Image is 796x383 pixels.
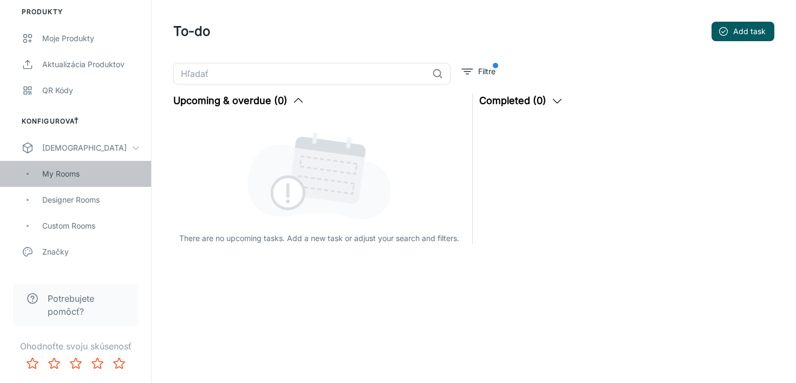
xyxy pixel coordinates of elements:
[42,220,140,232] div: Custom Rooms
[478,66,495,77] p: Filtre
[42,246,140,258] div: Značky
[48,292,125,318] span: Potrebujete pomôcť?
[42,85,140,96] div: QR kódy
[173,93,305,108] button: Upcoming & overdue (0)
[42,194,140,206] div: Designer Rooms
[173,22,210,41] h1: To-do
[42,33,140,44] div: Moje produkty
[247,130,392,219] img: upcoming_and_overdue_tasks_empty_state.svg
[479,93,564,108] button: Completed (0)
[42,168,140,180] div: My Rooms
[712,22,774,41] button: Add task
[42,59,140,70] div: Aktualizácia produktov
[459,63,498,80] button: filter
[179,232,459,244] p: There are no upcoming tasks. Add a new task or adjust your search and filters.
[173,63,428,85] input: Hľadať
[42,142,132,154] div: [DEMOGRAPHIC_DATA]
[9,340,142,353] p: Ohodnoťte svoju skúsenosť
